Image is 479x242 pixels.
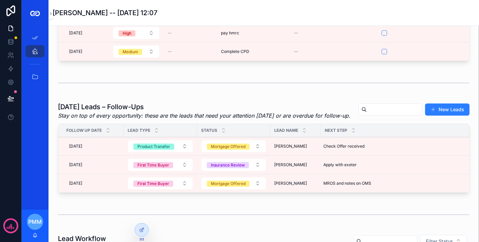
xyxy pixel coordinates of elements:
a: Check Offer received [321,141,461,152]
div: Mortgage Offered [211,144,246,150]
span: Complete CPD [221,49,249,54]
h1: [PERSON_NAME] -- [DATE] 12:07 [53,8,157,18]
a: Complete CPD [218,46,283,57]
a: [PERSON_NAME] [274,162,317,168]
div: scrollable content [22,27,49,92]
span: -- [168,49,172,54]
a: Apply with exeter [321,159,461,170]
span: [DATE] [69,181,82,186]
span: -- [168,30,172,36]
a: [DATE] [66,141,120,152]
a: -- [168,30,210,36]
span: Apply with exeter [323,162,357,168]
span: Check Offer received [323,144,364,149]
span: Next Step [325,128,347,133]
div: Product Transfer [137,144,170,150]
button: Select Button [113,46,159,58]
a: pay hmrc [218,28,283,38]
a: -- [291,28,377,38]
a: [DATE] [66,159,120,170]
a: Select Button [201,158,266,171]
span: Status [201,128,217,133]
button: Select Button [201,159,266,171]
button: Select Button [128,159,193,171]
a: Select Button [201,140,266,153]
div: -- [294,30,298,36]
button: Select Button [113,27,159,39]
span: [PERSON_NAME] [274,162,307,168]
a: Select Button [128,140,193,153]
span: [PERSON_NAME] [274,144,307,149]
span: [DATE] [69,49,82,54]
span: Lead Name [274,128,298,133]
a: -- [168,49,210,54]
div: Mortgage Offered [211,181,246,187]
button: New Leads [425,103,470,116]
div: Insurance Review [211,162,245,168]
button: Select Button [128,140,193,152]
em: Stay on top of every opportunity: these are the leads that need your attention [DATE] or are over... [58,112,350,120]
span: Lead Type [128,128,150,133]
span: [DATE] [69,162,82,168]
div: Medium [123,49,138,55]
a: Select Button [128,158,193,171]
p: days [7,225,15,231]
a: [PERSON_NAME] [274,181,317,186]
button: Select Button [201,140,266,152]
a: [PERSON_NAME] [274,144,317,149]
span: [DATE] [69,144,82,149]
span: PMM [28,218,42,226]
a: Select Button [201,177,266,190]
a: [DATE] [66,178,120,189]
div: -- [294,49,298,54]
span: pay hmrc [221,30,239,36]
div: First Time Buyer [137,162,169,168]
a: Select Button [113,45,160,58]
button: Select Button [201,177,266,189]
span: [DATE] [69,30,82,36]
a: -- [291,46,377,57]
img: App logo [30,8,40,19]
span: [PERSON_NAME] [274,181,307,186]
a: [DATE] [66,46,105,57]
div: First Time Buyer [137,181,169,187]
a: MROS and notes on OMS [321,178,461,189]
a: [DATE] [66,28,105,38]
a: Select Button [113,27,160,39]
span: Follow Up Date [66,128,102,133]
div: High [123,30,131,36]
p: 4 [9,222,12,229]
h1: [DATE] Leads – Follow-Ups [58,102,350,112]
button: Select Button [128,177,193,189]
span: MROS and notes on OMS [323,181,371,186]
